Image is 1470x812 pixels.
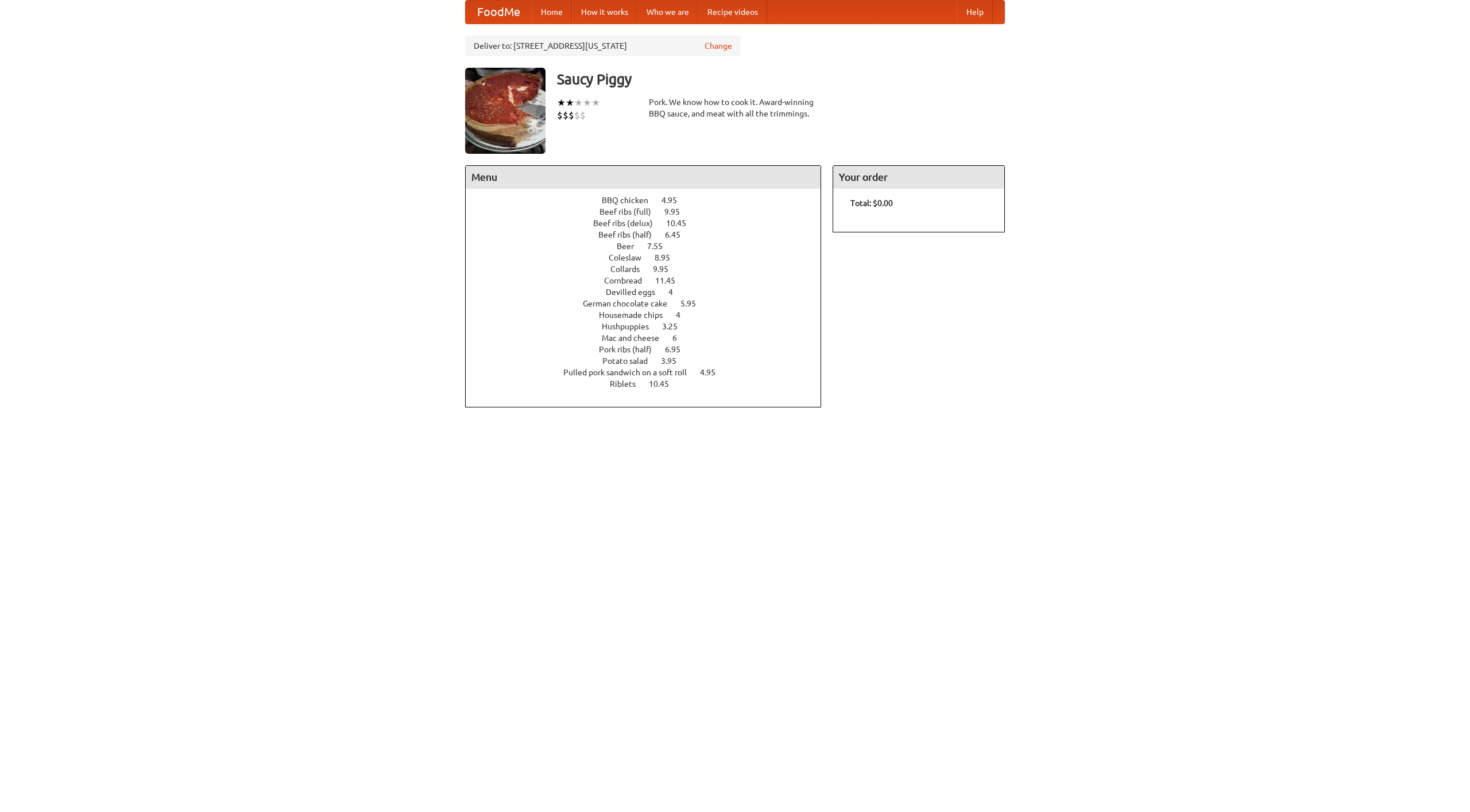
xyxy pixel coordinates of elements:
span: 4 [676,310,692,320]
span: Mac and cheese [602,333,671,343]
a: Recipe videos [698,1,767,24]
li: $ [563,109,568,122]
a: Who we are [637,1,698,24]
li: ★ [557,96,566,109]
li: $ [580,109,586,122]
a: Hushpuppies 3.25 [602,322,699,331]
a: Potato salad 3.95 [602,356,698,366]
h4: Menu [466,166,821,189]
span: 3.95 [661,356,688,366]
a: Mac and cheese 6 [602,333,698,343]
a: Pork ribs (half) 6.95 [599,345,702,354]
a: FoodMe [466,1,532,24]
a: Riblets 10.45 [610,379,690,388]
a: Change [705,40,732,52]
a: Beef ribs (delux) 10.45 [593,219,707,228]
span: Coleslaw [609,253,653,262]
b: Total: $0.00 [850,199,893,208]
span: Pulled pork sandwich on a soft roll [563,368,698,377]
span: Beer [617,242,645,251]
h4: Your order [833,166,1004,189]
span: Beef ribs (delux) [593,219,664,228]
li: ★ [566,96,574,109]
span: Beef ribs (full) [599,207,663,216]
div: Pork. We know how to cook it. Award-winning BBQ sauce, and meat with all the trimmings. [649,96,821,119]
a: Beef ribs (half) 6.45 [598,230,702,239]
a: Pulled pork sandwich on a soft roll 4.95 [563,368,737,377]
span: Beef ribs (half) [598,230,663,239]
li: $ [568,109,574,122]
li: ★ [583,96,591,109]
span: German chocolate cake [583,299,679,308]
span: Pork ribs (half) [599,345,663,354]
span: 6 [672,333,688,343]
a: Coleslaw 8.95 [609,253,691,262]
span: 8.95 [655,253,682,262]
img: angular.jpg [465,68,546,154]
span: 6.95 [665,345,692,354]
a: Cornbread 11.45 [604,276,697,285]
span: 6.45 [665,230,692,239]
li: $ [574,109,580,122]
span: 11.45 [655,276,687,285]
span: 9.95 [664,207,691,216]
a: Housemade chips 4 [599,310,702,320]
span: 4.95 [661,196,688,205]
a: Collards 9.95 [610,265,690,274]
a: Beer 7.55 [617,242,684,251]
span: 5.95 [680,299,707,308]
span: 3.25 [662,322,689,331]
span: Collards [610,265,651,274]
a: Help [957,1,993,24]
span: Devilled eggs [606,287,667,297]
span: Potato salad [602,356,659,366]
li: ★ [574,96,583,109]
a: Home [532,1,572,24]
span: BBQ chicken [602,196,660,205]
a: Devilled eggs 4 [606,287,694,297]
li: ★ [591,96,600,109]
span: Housemade chips [599,310,674,320]
span: 10.45 [649,379,680,388]
li: $ [557,109,563,122]
div: Deliver to: [STREET_ADDRESS][US_STATE] [465,36,741,56]
span: 4.95 [700,368,727,377]
span: 10.45 [666,219,698,228]
span: Hushpuppies [602,322,660,331]
span: 7.55 [647,242,674,251]
span: Riblets [610,379,647,388]
span: 9.95 [653,265,680,274]
span: Cornbread [604,276,653,285]
a: Beef ribs (full) 9.95 [599,207,701,216]
h3: Saucy Piggy [557,68,1005,91]
a: German chocolate cake 5.95 [583,299,717,308]
a: How it works [572,1,637,24]
a: BBQ chicken 4.95 [602,196,698,205]
span: 4 [668,287,684,297]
